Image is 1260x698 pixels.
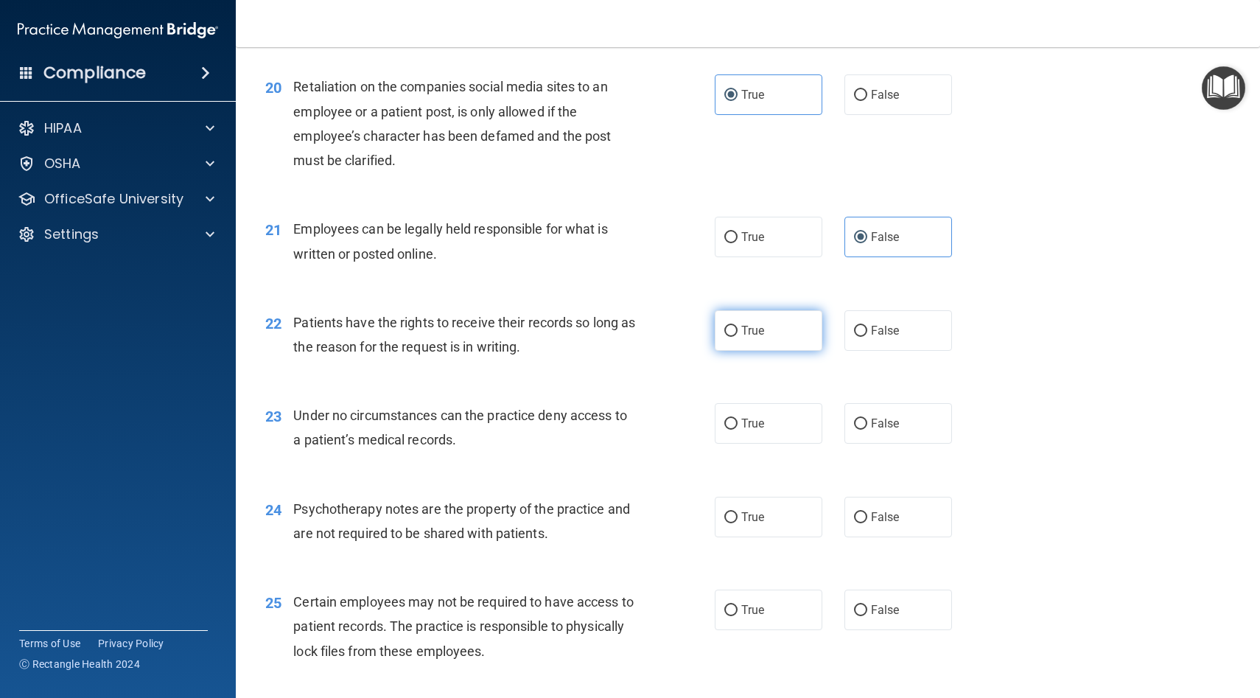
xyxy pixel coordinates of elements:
a: OSHA [18,155,214,172]
span: False [871,324,900,338]
input: False [854,90,867,101]
input: True [724,512,738,523]
input: True [724,232,738,243]
span: 25 [265,594,281,612]
span: Under no circumstances can the practice deny access to a patient’s medical records. [293,408,626,447]
input: False [854,512,867,523]
p: HIPAA [44,119,82,137]
input: False [854,419,867,430]
h4: Compliance [43,63,146,83]
span: 21 [265,221,281,239]
input: True [724,326,738,337]
span: Patients have the rights to receive their records so long as the reason for the request is in wri... [293,315,635,355]
span: True [741,416,764,430]
input: True [724,419,738,430]
a: Settings [18,226,214,243]
span: True [741,603,764,617]
a: Terms of Use [19,636,80,651]
p: OSHA [44,155,81,172]
span: 20 [265,79,281,97]
p: Settings [44,226,99,243]
span: Certain employees may not be required to have access to patient records. The practice is responsi... [293,594,634,658]
span: True [741,88,764,102]
input: True [724,90,738,101]
span: True [741,510,764,524]
span: True [741,230,764,244]
span: 24 [265,501,281,519]
span: False [871,603,900,617]
a: HIPAA [18,119,214,137]
span: 22 [265,315,281,332]
span: Psychotherapy notes are the property of the practice and are not required to be shared with patie... [293,501,630,541]
span: Retaliation on the companies social media sites to an employee or a patient post, is only allowed... [293,79,611,168]
span: True [741,324,764,338]
span: False [871,230,900,244]
span: False [871,510,900,524]
input: False [854,232,867,243]
a: Privacy Policy [98,636,164,651]
input: False [854,605,867,616]
input: False [854,326,867,337]
a: OfficeSafe University [18,190,214,208]
img: PMB logo [18,15,218,45]
span: 23 [265,408,281,425]
span: False [871,416,900,430]
span: Ⓒ Rectangle Health 2024 [19,657,140,671]
button: Open Resource Center [1202,66,1245,110]
span: Employees can be legally held responsible for what is written or posted online. [293,221,607,261]
p: OfficeSafe University [44,190,183,208]
span: False [871,88,900,102]
input: True [724,605,738,616]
